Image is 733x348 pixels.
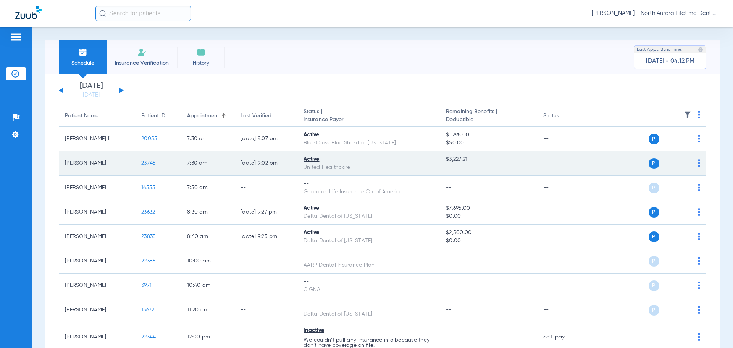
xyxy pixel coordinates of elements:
[304,180,434,188] div: --
[234,298,297,322] td: --
[181,127,234,151] td: 7:30 AM
[181,151,234,176] td: 7:30 AM
[183,59,219,67] span: History
[698,306,700,314] img: group-dot-blue.svg
[141,209,155,215] span: 23632
[59,200,135,225] td: [PERSON_NAME]
[537,127,589,151] td: --
[234,200,297,225] td: [DATE] 9:27 PM
[304,116,434,124] span: Insurance Payer
[78,48,87,57] img: Schedule
[141,112,175,120] div: Patient ID
[537,151,589,176] td: --
[446,334,452,340] span: --
[304,163,434,172] div: United Healthcare
[446,307,452,312] span: --
[649,207,659,218] span: P
[304,155,434,163] div: Active
[537,225,589,249] td: --
[446,116,531,124] span: Deductible
[304,327,434,335] div: Inactive
[187,112,219,120] div: Appointment
[99,10,106,17] img: Search Icon
[537,200,589,225] td: --
[141,258,156,264] span: 22385
[304,204,434,212] div: Active
[234,176,297,200] td: --
[446,185,452,190] span: --
[181,274,234,298] td: 10:40 AM
[304,310,434,318] div: Delta Dental of [US_STATE]
[141,307,154,312] span: 13672
[446,229,531,237] span: $2,500.00
[446,258,452,264] span: --
[59,127,135,151] td: [PERSON_NAME] Ii
[649,231,659,242] span: P
[304,139,434,147] div: Blue Cross Blue Shield of [US_STATE]
[304,302,434,310] div: --
[698,333,700,341] img: group-dot-blue.svg
[141,334,156,340] span: 22344
[59,176,135,200] td: [PERSON_NAME]
[141,136,157,141] span: 20055
[440,105,537,127] th: Remaining Benefits |
[537,105,589,127] th: Status
[304,286,434,294] div: CIGNA
[537,274,589,298] td: --
[141,185,155,190] span: 16555
[698,233,700,240] img: group-dot-blue.svg
[234,249,297,274] td: --
[141,112,165,120] div: Patient ID
[65,112,98,120] div: Patient Name
[446,283,452,288] span: --
[684,111,691,118] img: filter.svg
[646,57,694,65] span: [DATE] - 04:12 PM
[698,257,700,265] img: group-dot-blue.svg
[181,225,234,249] td: 8:40 AM
[304,278,434,286] div: --
[65,59,101,67] span: Schedule
[698,135,700,142] img: group-dot-blue.svg
[592,10,718,17] span: [PERSON_NAME] - North Aurora Lifetime Dentistry
[68,91,114,99] a: [DATE]
[446,139,531,147] span: $50.00
[649,256,659,267] span: P
[537,298,589,322] td: --
[446,204,531,212] span: $7,695.00
[59,225,135,249] td: [PERSON_NAME]
[137,48,147,57] img: Manual Insurance Verification
[15,6,42,19] img: Zuub Logo
[304,261,434,269] div: AARP Dental Insurance Plan
[649,183,659,193] span: P
[649,280,659,291] span: P
[297,105,440,127] th: Status |
[304,237,434,245] div: Delta Dental of [US_STATE]
[446,163,531,172] span: --
[537,249,589,274] td: --
[59,151,135,176] td: [PERSON_NAME]
[112,59,171,67] span: Insurance Verification
[446,155,531,163] span: $3,227.21
[234,225,297,249] td: [DATE] 9:25 PM
[649,158,659,169] span: P
[197,48,206,57] img: History
[241,112,271,120] div: Last Verified
[698,111,700,118] img: group-dot-blue.svg
[181,176,234,200] td: 7:50 AM
[234,274,297,298] td: --
[141,283,152,288] span: 3971
[141,234,156,239] span: 23835
[68,82,114,99] li: [DATE]
[698,282,700,289] img: group-dot-blue.svg
[304,253,434,261] div: --
[181,298,234,322] td: 11:20 AM
[649,305,659,316] span: P
[181,249,234,274] td: 10:00 AM
[446,237,531,245] span: $0.00
[65,112,129,120] div: Patient Name
[698,47,703,52] img: last sync help info
[304,229,434,237] div: Active
[304,131,434,139] div: Active
[304,337,434,348] p: We couldn’t pull any insurance info because they don’t have coverage on file.
[59,274,135,298] td: [PERSON_NAME]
